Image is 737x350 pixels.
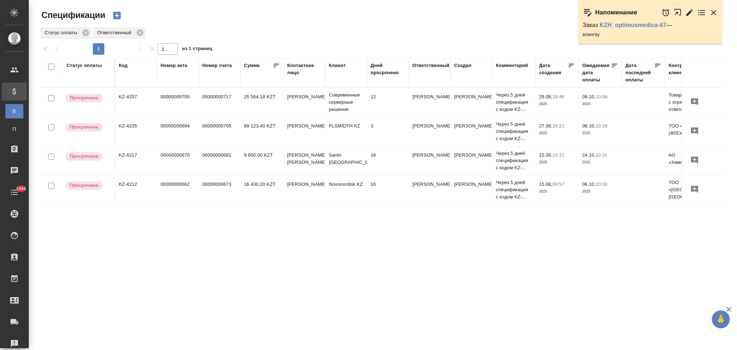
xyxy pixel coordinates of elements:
[371,62,405,76] div: Дней просрочено
[409,90,451,115] td: [PERSON_NAME]
[119,62,127,69] div: Код
[539,181,552,187] p: 15.08,
[496,179,532,201] p: Через 5 дней спецификация с кодом KZ-...
[115,177,157,202] td: KZ-4212
[182,44,212,55] span: из 1 страниц
[199,90,240,115] td: 00000000717
[674,5,682,20] button: Открыть в новой вкладке
[157,90,199,115] td: 00000000705
[669,91,703,113] p: Товарищество с ограниченной ответстве...
[582,130,618,137] p: 2025
[2,183,27,201] a: 1466
[496,62,528,69] div: Комментарий
[582,152,596,158] p: 24.10,
[454,62,471,69] div: Создал
[582,159,618,166] p: 2025
[329,91,363,113] p: Современные серверные решения
[596,94,607,99] p: 10:08
[596,123,607,129] p: 10:28
[70,153,98,160] p: Просрочена
[329,181,363,188] p: Novonordisk KZ
[240,119,284,144] td: 89 123,40 KZT
[93,27,145,39] div: Ответственный
[539,159,575,166] p: 2025
[284,119,325,144] td: [PERSON_NAME]
[67,62,102,69] div: Статус оплаты
[5,104,23,118] a: В
[240,177,284,202] td: 16 430,20 KZT
[600,22,666,28] a: KZH_optimusmedica-67
[583,22,718,29] p: Заказ —
[367,90,409,115] td: 12
[595,9,637,16] p: Напоминание
[582,123,596,129] p: 06.10,
[329,122,363,130] p: FLSMIDTH KZ
[199,177,240,202] td: 00000000673
[284,148,325,173] td: [PERSON_NAME] [PERSON_NAME]
[539,152,552,158] p: 15.08,
[115,148,157,173] td: KZ-4217
[496,91,532,113] p: Через 5 дней спецификация с кодом KZ-...
[583,31,718,38] p: влингву
[451,148,492,173] td: [PERSON_NAME]
[412,62,449,69] div: Ответственный
[552,152,564,158] p: 10:12
[202,62,232,69] div: Номер счета
[115,90,157,115] td: KZ-4257
[451,90,492,115] td: [PERSON_NAME]
[661,8,670,17] button: Отложить
[582,181,596,187] p: 06.10,
[669,152,703,166] p: АО «Химфарм»
[409,119,451,144] td: [PERSON_NAME]
[596,181,607,187] p: 10:30
[284,90,325,115] td: [PERSON_NAME]
[240,90,284,115] td: 25 564,18 KZT
[70,94,98,102] p: Просрочена
[240,148,284,173] td: 9 650,00 KZT
[160,62,187,69] div: Номер акта
[9,108,20,115] span: В
[244,62,259,69] div: Сумма
[539,62,568,76] div: Дата создания
[70,124,98,131] p: Просрочена
[552,94,564,99] p: 18:46
[451,119,492,144] td: [PERSON_NAME]
[539,100,575,108] p: 2025
[539,123,552,129] p: 27.08,
[108,9,126,22] button: Создать
[157,119,199,144] td: 00000000694
[715,312,727,327] span: 🙏
[199,148,240,173] td: 00000000681
[329,62,345,69] div: Клиент
[12,185,30,192] span: 1466
[552,123,564,129] p: 16:21
[451,177,492,202] td: [PERSON_NAME]
[709,8,718,17] button: Закрыть
[329,152,363,166] p: Santo [GEOGRAPHIC_DATA]
[5,122,23,136] a: П
[70,182,98,189] p: Просрочена
[367,177,409,202] td: 16
[496,121,532,142] p: Через 5 дней спецификация с кодом KZ-...
[40,27,91,39] div: Статус оплаты
[712,310,730,328] button: 🙏
[157,177,199,202] td: 00000000662
[582,94,596,99] p: 06.10,
[669,179,703,201] p: ТОО «[GEOGRAPHIC_DATA] [GEOGRAPHIC_DATA]»
[287,62,322,76] div: Контактное лицо
[496,150,532,171] p: Через 5 дней спецификация с кодом KZ-...
[199,119,240,144] td: 00000000705
[157,148,199,173] td: 00000000670
[367,119,409,144] td: 3
[409,177,451,202] td: [PERSON_NAME]
[115,119,157,144] td: KZ-4235
[697,8,706,17] button: Перейти в todo
[539,94,552,99] p: 29.08,
[552,181,564,187] p: 09:57
[582,100,618,108] p: 2025
[539,130,575,137] p: 2025
[284,177,325,202] td: [PERSON_NAME]
[596,152,607,158] p: 10:31
[45,29,80,36] p: Статус оплаты
[97,29,134,36] p: Ответственный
